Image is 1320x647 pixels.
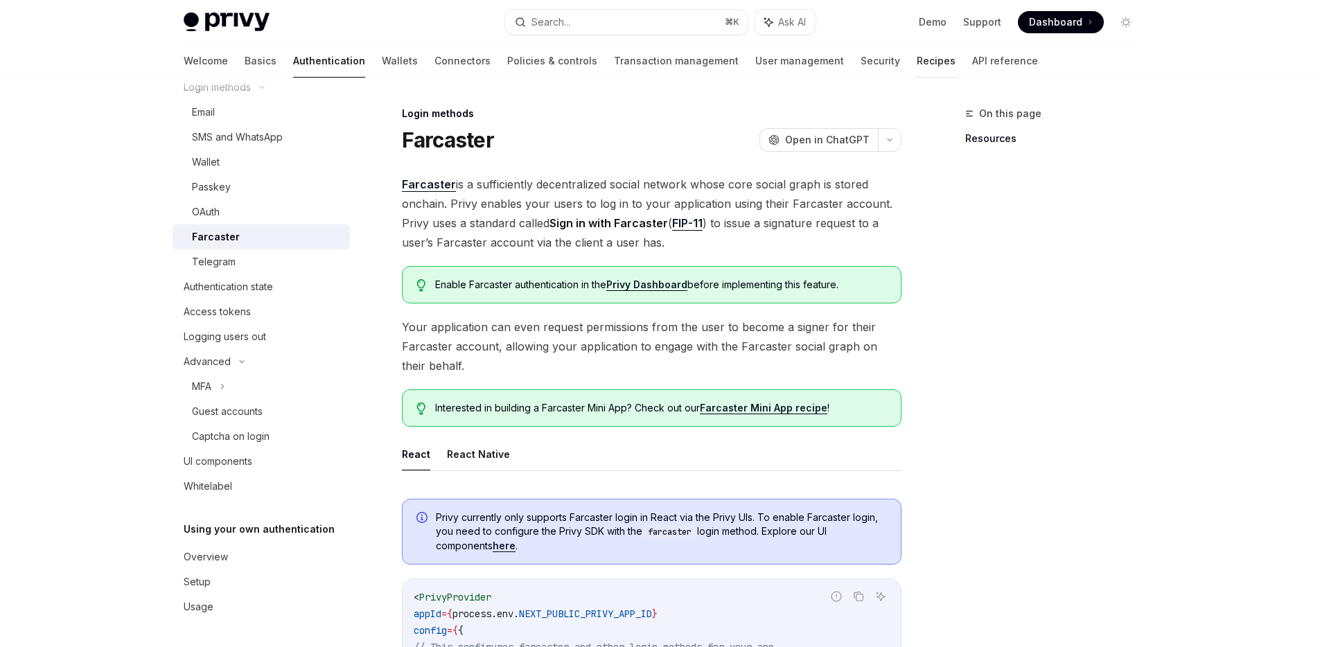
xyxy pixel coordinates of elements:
[184,303,251,320] div: Access tokens
[441,608,447,620] span: =
[436,511,887,553] span: Privy currently only supports Farcaster login in React via the Privy UIs. To enable Farcaster log...
[447,438,510,470] button: React Native
[402,317,901,375] span: Your application can even request permissions from the user to become a signer for their Farcaste...
[402,107,901,121] div: Login methods
[452,608,491,620] span: process
[192,204,220,220] div: OAuth
[173,324,350,349] a: Logging users out
[402,177,456,192] a: Farcaster
[861,44,900,78] a: Security
[192,403,263,420] div: Guest accounts
[778,15,806,29] span: Ask AI
[507,44,597,78] a: Policies & controls
[416,402,426,415] svg: Tip
[491,608,497,620] span: .
[972,44,1038,78] a: API reference
[402,127,494,152] h1: Farcaster
[402,175,901,252] span: is a sufficiently decentralized social network whose core social graph is stored onchain. Privy e...
[173,249,350,274] a: Telegram
[192,229,240,245] div: Farcaster
[1018,11,1104,33] a: Dashboard
[184,44,228,78] a: Welcome
[402,438,430,470] button: React
[519,608,652,620] span: NEXT_PUBLIC_PRIVY_APP_ID
[192,179,231,195] div: Passkey
[435,401,886,415] span: Interested in building a Farcaster Mini App? Check out our !
[419,591,491,603] span: PrivyProvider
[827,587,845,605] button: Report incorrect code
[192,378,211,395] div: MFA
[184,599,213,615] div: Usage
[493,540,516,552] a: here
[531,14,570,30] div: Search...
[497,608,513,620] span: env
[434,44,491,78] a: Connectors
[965,127,1148,150] a: Resources
[606,278,687,291] a: Privy Dashboard
[614,44,739,78] a: Transaction management
[192,129,283,145] div: SMS and WhatsApp
[755,44,844,78] a: User management
[293,44,365,78] a: Authentication
[963,15,1001,29] a: Support
[642,525,697,539] code: farcaster
[414,608,441,620] span: appId
[919,15,947,29] a: Demo
[184,453,252,470] div: UI components
[184,549,228,565] div: Overview
[447,624,452,637] span: =
[173,424,350,449] a: Captcha on login
[755,10,816,35] button: Ask AI
[759,128,878,152] button: Open in ChatGPT
[173,399,350,424] a: Guest accounts
[447,608,452,620] span: {
[184,328,266,345] div: Logging users out
[245,44,276,78] a: Basics
[1115,11,1137,33] button: Toggle dark mode
[416,512,430,526] svg: Info
[402,177,456,191] strong: Farcaster
[700,402,827,414] a: Farcaster Mini App recipe
[850,587,868,605] button: Copy the contents from the code block
[192,428,270,445] div: Captcha on login
[1029,15,1082,29] span: Dashboard
[173,474,350,499] a: Whitelabel
[173,274,350,299] a: Authentication state
[549,216,668,230] strong: Sign in with Farcaster
[414,591,419,603] span: <
[173,150,350,175] a: Wallet
[173,594,350,619] a: Usage
[173,224,350,249] a: Farcaster
[458,624,464,637] span: {
[513,608,519,620] span: .
[414,624,447,637] span: config
[173,175,350,200] a: Passkey
[725,17,739,28] span: ⌘ K
[173,125,350,150] a: SMS and WhatsApp
[917,44,956,78] a: Recipes
[173,569,350,594] a: Setup
[192,104,215,121] div: Email
[173,200,350,224] a: OAuth
[173,299,350,324] a: Access tokens
[184,353,231,370] div: Advanced
[184,278,273,295] div: Authentication state
[184,12,270,32] img: light logo
[382,44,418,78] a: Wallets
[505,10,748,35] button: Search...⌘K
[173,544,350,569] a: Overview
[652,608,658,620] span: }
[452,624,458,637] span: {
[979,105,1041,122] span: On this page
[435,278,886,292] span: Enable Farcaster authentication in the before implementing this feature.
[184,574,211,590] div: Setup
[184,478,232,495] div: Whitelabel
[672,216,703,231] a: FIP-11
[785,133,870,147] span: Open in ChatGPT
[872,587,890,605] button: Ask AI
[416,279,426,292] svg: Tip
[192,254,236,270] div: Telegram
[192,154,220,170] div: Wallet
[184,521,335,538] h5: Using your own authentication
[173,100,350,125] a: Email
